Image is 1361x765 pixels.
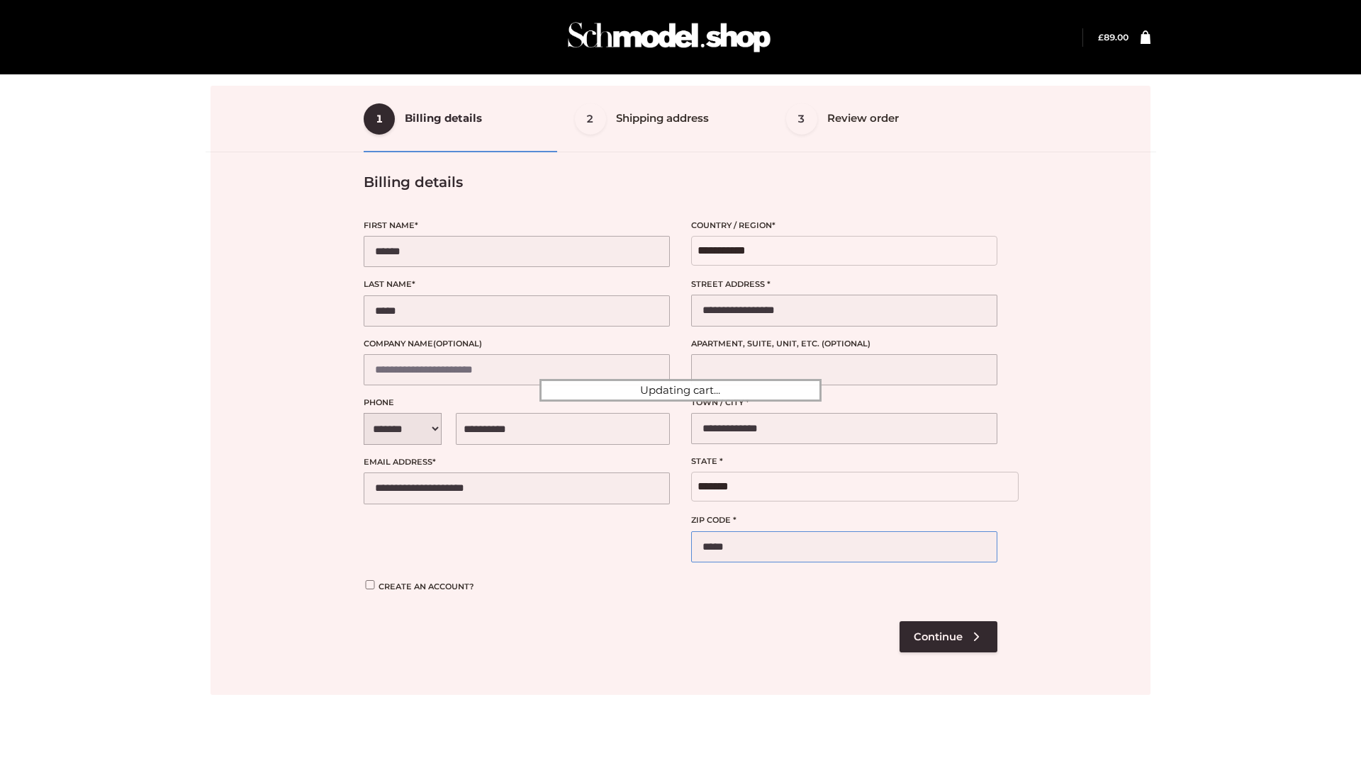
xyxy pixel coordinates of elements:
bdi: 89.00 [1098,32,1128,42]
span: £ [1098,32,1104,42]
div: Updating cart... [539,379,822,402]
a: £89.00 [1098,32,1128,42]
img: Schmodel Admin 964 [563,9,775,65]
